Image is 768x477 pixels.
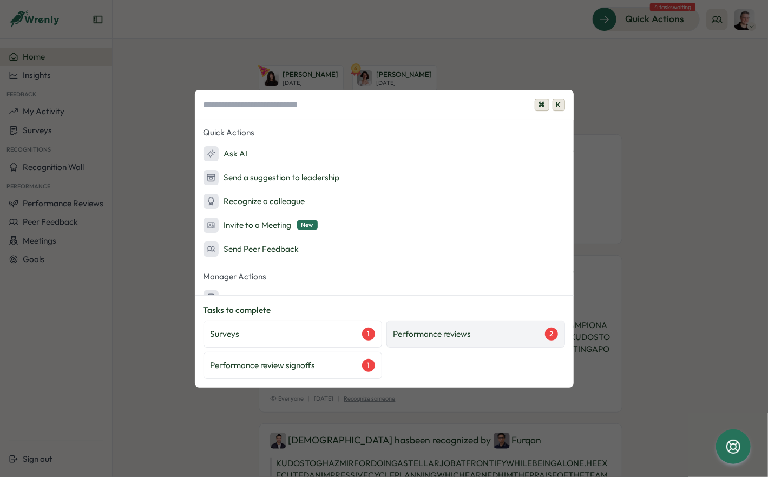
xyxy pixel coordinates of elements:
[204,146,248,161] div: Ask AI
[211,360,316,371] p: Performance review signoffs
[195,238,574,260] button: Send Peer Feedback
[195,287,574,309] button: Create a survey
[204,241,299,257] div: Send Peer Feedback
[204,170,340,185] div: Send a suggestion to leadership
[297,220,318,230] span: New
[204,304,565,316] p: Tasks to complete
[195,143,574,165] button: Ask AI
[204,218,318,233] div: Invite to a Meeting
[195,269,574,285] p: Manager Actions
[553,99,565,112] span: K
[204,194,305,209] div: Recognize a colleague
[362,359,375,372] div: 1
[195,125,574,141] p: Quick Actions
[535,99,549,112] span: ⌘
[545,328,558,341] div: 2
[204,290,282,305] div: Create a survey
[362,328,375,341] div: 1
[195,214,574,236] button: Invite to a MeetingNew
[393,328,471,340] p: Performance reviews
[195,191,574,212] button: Recognize a colleague
[195,167,574,188] button: Send a suggestion to leadership
[211,328,240,340] p: Surveys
